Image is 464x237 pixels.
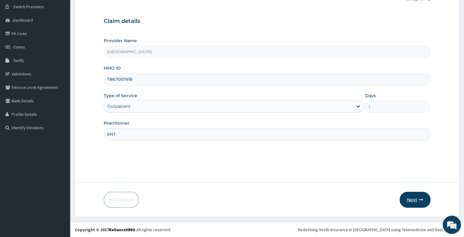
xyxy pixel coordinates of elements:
[13,44,25,50] span: Claims
[13,58,24,63] span: Tariffs
[104,73,430,85] input: Enter HMO ID
[104,120,130,126] label: Practitioner
[104,18,430,25] h3: Claim details
[107,103,131,109] div: Outpatient
[104,38,137,44] label: Provider Name
[13,17,33,23] span: Dashboard
[104,128,430,140] input: Enter Name
[75,227,136,232] strong: Copyright © 2017 .
[365,93,376,99] label: Days
[104,192,139,208] button: Previous
[400,192,430,208] button: Next
[3,167,116,188] textarea: Type your message and hit 'Enter'
[100,3,115,18] div: Minimize live chat window
[104,65,121,71] label: HMO ID
[13,4,44,9] span: Switch Providers
[109,227,135,232] a: RelianceHMO
[32,34,103,42] div: Chat with us now
[11,31,25,46] img: d_794563401_company_1708531726252_794563401
[104,93,137,99] label: Type of Service
[35,77,84,139] span: We're online!
[298,227,459,233] div: Redefining Heath Insurance in [GEOGRAPHIC_DATA] using Telemedicine and Data Science!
